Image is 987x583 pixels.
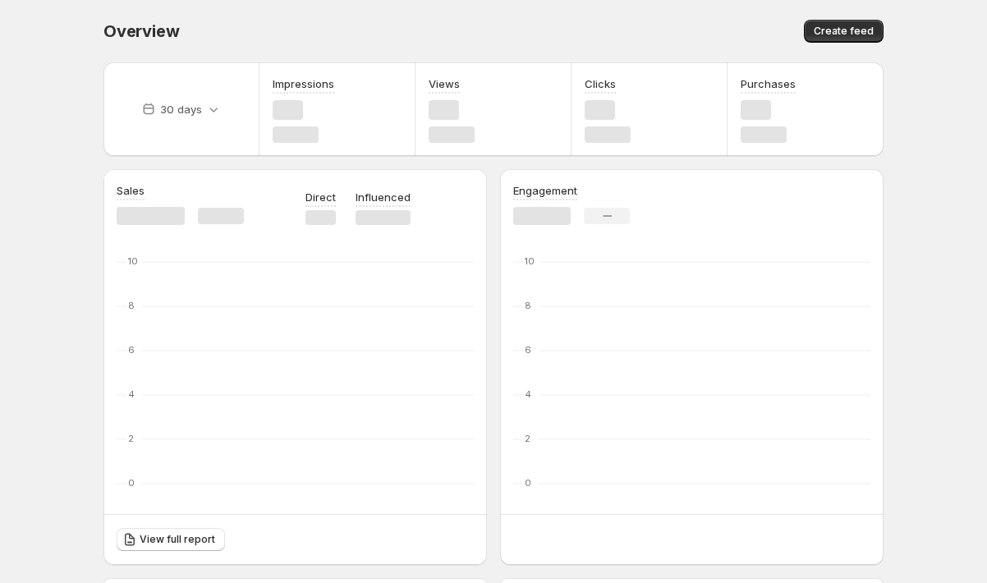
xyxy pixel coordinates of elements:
text: 8 [128,300,135,311]
span: View full report [140,533,215,546]
text: 10 [128,255,138,267]
span: Create feed [814,25,874,38]
h3: Impressions [273,76,334,92]
h3: Sales [117,182,145,199]
p: Influenced [356,189,411,205]
button: Create feed [804,20,884,43]
h3: Views [429,76,460,92]
text: 2 [128,433,134,444]
text: 4 [525,388,531,400]
text: 6 [128,344,135,356]
a: View full report [117,528,225,551]
h3: Engagement [513,182,577,199]
text: 0 [525,477,531,489]
text: 10 [525,255,535,267]
span: Overview [103,21,179,41]
text: 6 [525,344,531,356]
h3: Clicks [585,76,616,92]
text: 8 [525,300,531,311]
h3: Purchases [741,76,796,92]
text: 4 [128,388,135,400]
p: Direct [305,189,336,205]
text: 2 [525,433,530,444]
text: 0 [128,477,135,489]
p: 30 days [160,101,202,117]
